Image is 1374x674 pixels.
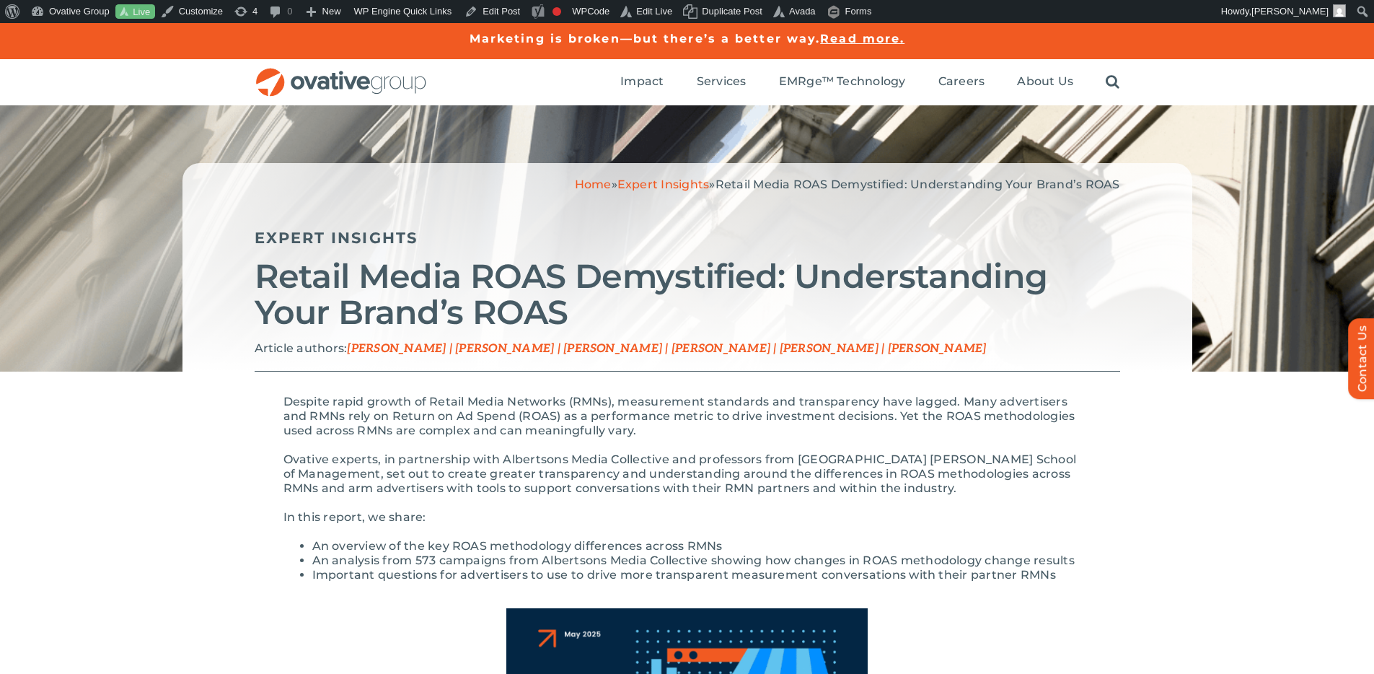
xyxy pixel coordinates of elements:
a: Careers [938,74,985,90]
a: Live [115,4,155,19]
li: An overview of the key ROAS methodology differences across RMNs [312,539,1091,553]
a: Services [697,74,747,90]
li: An analysis from 573 campaigns from Albertsons Media Collective showing how changes in ROAS metho... [312,553,1091,568]
span: EMRge™ Technology [779,74,906,89]
span: Retail Media ROAS Demystified: Understanding Your Brand’s ROAS [715,178,1120,191]
span: » » [575,178,1120,191]
a: EMRge™ Technology [779,74,906,90]
a: Home [575,178,612,191]
span: [PERSON_NAME] [1251,6,1329,17]
h2: Retail Media ROAS Demystified: Understanding Your Brand’s ROAS [255,258,1120,331]
span: [PERSON_NAME] | [PERSON_NAME] | [PERSON_NAME] | [PERSON_NAME] | [PERSON_NAME] | [PERSON_NAME] [347,342,986,356]
a: Expert Insights [255,229,418,247]
a: About Us [1017,74,1073,90]
p: Ovative experts, in partnership with Albertsons Media Collective and professors from [GEOGRAPHIC_... [283,452,1091,496]
span: Careers [938,74,985,89]
div: Focus keyphrase not set [552,7,561,16]
li: Important questions for advertisers to use to drive more transparent measurement conversations wi... [312,568,1091,582]
span: About Us [1017,74,1073,89]
a: Search [1106,74,1119,90]
a: OG_Full_horizontal_RGB [255,66,428,80]
a: Impact [620,74,664,90]
p: Article authors: [255,341,1120,356]
a: Marketing is broken—but there’s a better way. [470,32,821,45]
p: Despite rapid growth of Retail Media Networks (RMNs), measurement standards and transparency have... [283,395,1091,438]
nav: Menu [620,59,1119,105]
a: Read more. [820,32,904,45]
span: Services [697,74,747,89]
a: Expert Insights [617,178,710,191]
span: Impact [620,74,664,89]
p: In this report, we share: [283,510,1091,525]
